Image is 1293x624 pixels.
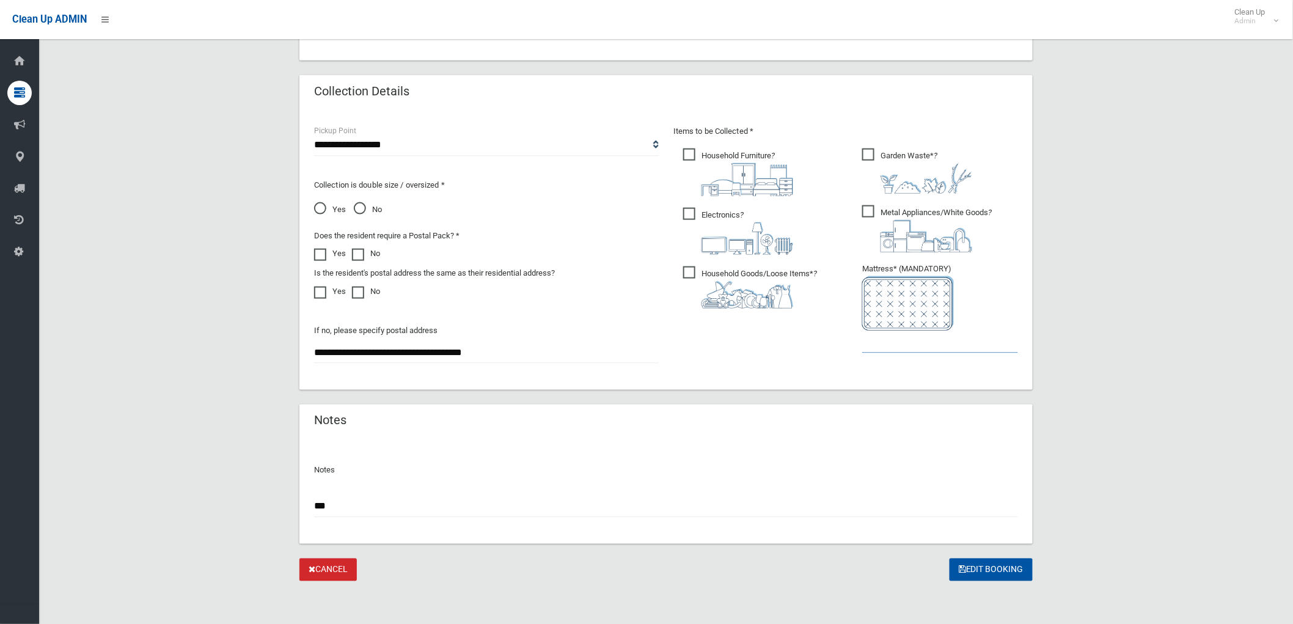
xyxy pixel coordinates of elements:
header: Notes [299,409,361,433]
img: b13cc3517677393f34c0a387616ef184.png [701,281,793,309]
span: Clean Up ADMIN [12,13,87,25]
span: Clean Up [1229,7,1278,26]
p: Collection is double size / oversized * [314,178,659,193]
span: Mattress* (MANDATORY) [862,264,1018,331]
label: Does the resident require a Postal Pack? * [314,229,460,243]
img: e7408bece873d2c1783593a074e5cb2f.png [862,276,954,331]
p: Items to be Collected * [673,124,1018,139]
label: Yes [314,246,346,261]
button: Edit Booking [950,559,1033,581]
small: Admin [1235,17,1266,26]
label: If no, please specify postal address [314,323,438,338]
span: Garden Waste* [862,149,972,194]
i: ? [881,208,992,252]
p: Notes [314,463,1018,478]
label: Yes [314,284,346,299]
img: 394712a680b73dbc3d2a6a3a7ffe5a07.png [701,222,793,255]
i: ? [881,151,972,194]
span: Metal Appliances/White Goods [862,205,992,252]
span: Household Furniture [683,149,793,196]
span: Yes [314,202,346,217]
label: No [352,246,380,261]
header: Collection Details [299,79,424,103]
label: Is the resident's postal address the same as their residential address? [314,266,555,281]
label: No [352,284,380,299]
img: 36c1b0289cb1767239cdd3de9e694f19.png [881,220,972,252]
img: 4fd8a5c772b2c999c83690221e5242e0.png [881,163,972,194]
span: Household Goods/Loose Items* [683,266,817,309]
i: ? [701,210,793,255]
i: ? [701,269,817,309]
i: ? [701,151,793,196]
span: Electronics [683,208,793,255]
img: aa9efdbe659d29b613fca23ba79d85cb.png [701,163,793,196]
span: No [354,202,382,217]
a: Cancel [299,559,357,581]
